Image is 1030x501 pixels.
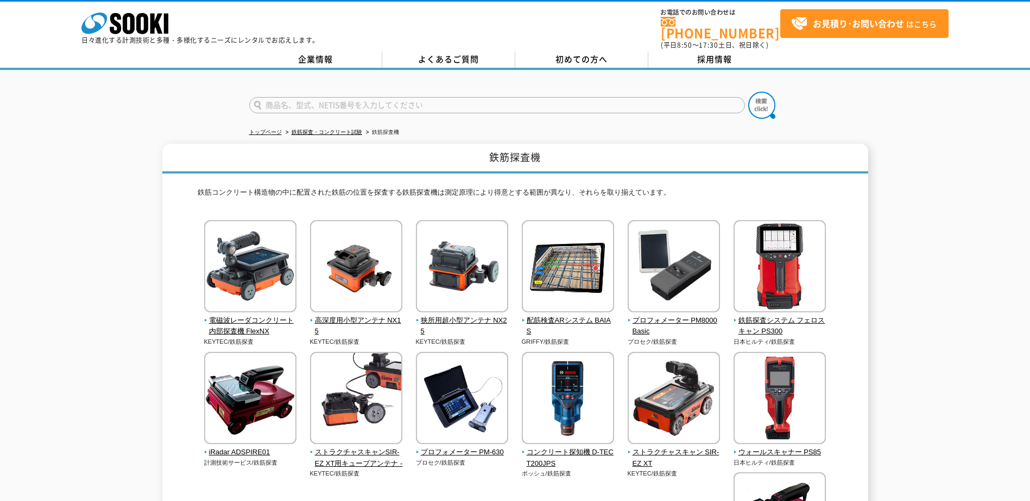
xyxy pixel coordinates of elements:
a: よくあるご質問 [382,52,515,68]
a: 初めての方へ [515,52,648,68]
img: ウォールスキャナー PS85 [734,352,826,447]
a: 企業情報 [249,52,382,68]
a: ストラクチャスキャン SIR-EZ XT [628,436,721,469]
span: はこちら [791,16,937,32]
img: btn_search.png [748,92,775,119]
p: 日本ヒルティ/鉄筋探査 [734,337,826,346]
span: お電話でのお問い合わせは [661,9,780,16]
a: 狭所用超小型アンテナ NX25 [416,305,509,337]
img: コンクリート探知機 D-TECT200JPS [522,352,614,447]
a: トップページ [249,129,282,135]
a: 電磁波レーダコンクリート内部探査機 FlexNX [204,305,297,337]
img: 電磁波レーダコンクリート内部探査機 FlexNX [204,220,296,315]
span: ストラクチャスキャン SIR-EZ XT [628,447,721,470]
p: 日々進化する計測技術と多種・多様化するニーズにレンタルでお応えします。 [81,37,319,43]
a: コンクリート探知機 D-TECT200JPS [522,436,615,469]
span: iRadar ADSPIRE01 [204,447,297,458]
a: 鉄筋探査システム フェロスキャン PS300 [734,305,826,337]
img: 鉄筋探査システム フェロスキャン PS300 [734,220,826,315]
p: プロセク/鉄筋探査 [416,458,509,467]
span: 配筋検査ARシステム BAIAS [522,315,615,338]
a: 鉄筋探査・コンクリート試験 [292,129,362,135]
p: GRIFFY/鉄筋探査 [522,337,615,346]
span: 鉄筋探査システム フェロスキャン PS300 [734,315,826,338]
img: 高深度用小型アンテナ NX15 [310,220,402,315]
input: 商品名、型式、NETIS番号を入力してください [249,97,745,113]
p: プロセク/鉄筋探査 [628,337,721,346]
img: 配筋検査ARシステム BAIAS [522,220,614,315]
span: コンクリート探知機 D-TECT200JPS [522,447,615,470]
p: KEYTEC/鉄筋探査 [416,337,509,346]
img: ストラクチャスキャン SIR-EZ XT [628,352,720,447]
a: 高深度用小型アンテナ NX15 [310,305,403,337]
span: 高深度用小型アンテナ NX15 [310,315,403,338]
p: KEYTEC/鉄筋探査 [310,337,403,346]
span: 8:50 [677,40,692,50]
a: iRadar ADSPIRE01 [204,436,297,458]
p: 鉄筋コンクリート構造物の中に配置された鉄筋の位置を探査する鉄筋探査機は測定原理により得意とする範囲が異なり、それらを取り揃えています。 [198,187,833,204]
span: (平日 ～ 土日、祝日除く) [661,40,768,50]
a: ストラクチャスキャンSIR-EZ XT用キューブアンテナ - [310,436,403,469]
img: ストラクチャスキャンSIR-EZ XT用キューブアンテナ - [310,352,402,447]
span: プロフォメーター PM8000Basic [628,315,721,338]
a: プロフォメーター PM-630 [416,436,509,458]
p: KEYTEC/鉄筋探査 [310,469,403,478]
a: プロフォメーター PM8000Basic [628,305,721,337]
span: ストラクチャスキャンSIR-EZ XT用キューブアンテナ - [310,447,403,470]
a: お見積り･お問い合わせはこちら [780,9,949,38]
a: 採用情報 [648,52,781,68]
p: KEYTEC/鉄筋探査 [628,469,721,478]
img: プロフォメーター PM-630 [416,352,508,447]
span: 17:30 [699,40,718,50]
p: 日本ヒルティ/鉄筋探査 [734,458,826,467]
a: ウォールスキャナー PS85 [734,436,826,458]
h1: 鉄筋探査機 [162,144,868,174]
li: 鉄筋探査機 [364,127,399,138]
span: 狭所用超小型アンテナ NX25 [416,315,509,338]
p: ボッシュ/鉄筋探査 [522,469,615,478]
img: iRadar ADSPIRE01 [204,352,296,447]
img: 狭所用超小型アンテナ NX25 [416,220,508,315]
a: [PHONE_NUMBER] [661,17,780,39]
span: 電磁波レーダコンクリート内部探査機 FlexNX [204,315,297,338]
strong: お見積り･お問い合わせ [813,17,904,30]
span: ウォールスキャナー PS85 [734,447,826,458]
p: 計測技術サービス/鉄筋探査 [204,458,297,467]
a: 配筋検査ARシステム BAIAS [522,305,615,337]
img: プロフォメーター PM8000Basic [628,220,720,315]
p: KEYTEC/鉄筋探査 [204,337,297,346]
span: プロフォメーター PM-630 [416,447,509,458]
span: 初めての方へ [555,53,608,65]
